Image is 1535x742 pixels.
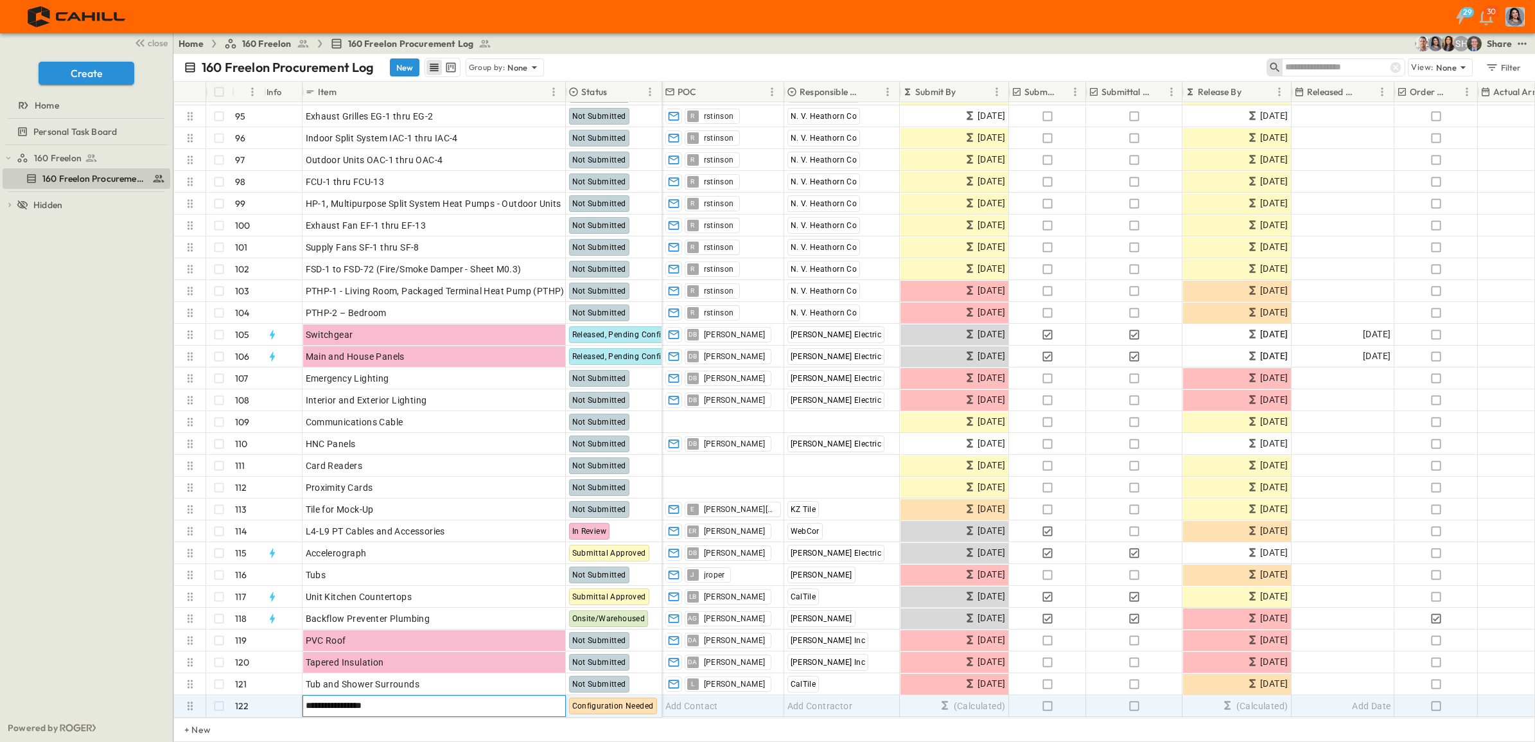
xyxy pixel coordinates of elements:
[235,219,250,232] p: 100
[704,220,734,231] span: rstinson
[1415,36,1430,51] img: Mickie Parrish (mparrish@cahill-sf.com)
[1260,240,1288,254] span: [DATE]
[866,85,880,99] button: Sort
[306,241,419,254] span: Supply Fans SF-1 thru SF-8
[704,177,734,187] span: rstinson
[390,58,419,76] button: New
[426,60,442,75] button: row view
[791,177,857,186] span: N. V. Heathorn Co
[235,481,247,494] p: 112
[791,287,857,296] span: N. V. Heathorn Co
[1164,84,1179,100] button: Menu
[704,526,766,536] span: [PERSON_NAME]
[235,175,245,188] p: 98
[306,459,363,472] span: Card Readers
[572,658,626,667] span: Not Submitted
[978,218,1005,233] span: [DATE]
[1221,699,1288,713] span: (Calculated)
[978,349,1005,364] span: [DATE]
[306,590,412,603] span: Unit Kitchen Countertops
[690,137,694,138] span: R
[978,130,1005,145] span: [DATE]
[1260,676,1288,691] span: [DATE]
[306,350,405,363] span: Main and House Panels
[235,241,248,254] p: 101
[791,221,857,230] span: N. V. Heathorn Co
[689,552,697,553] span: DB
[978,676,1005,691] span: [DATE]
[330,37,492,50] a: 160 Freelon Procurement Log
[704,155,734,165] span: rstinson
[306,372,389,385] span: Emergency Lighting
[235,700,249,712] p: 122
[1436,61,1457,74] p: None
[1463,7,1472,17] h6: 29
[1260,655,1288,669] span: [DATE]
[1485,60,1522,75] div: Filter
[688,618,697,619] span: AG
[129,33,170,51] button: close
[1260,174,1288,189] span: [DATE]
[989,84,1004,100] button: Menu
[1260,327,1288,342] span: [DATE]
[1480,58,1525,76] button: Filter
[704,111,734,121] span: rstinson
[1024,85,1055,98] p: Submitted?
[1101,85,1151,98] p: Submittal Approved?
[1260,196,1288,211] span: [DATE]
[1260,393,1288,407] span: [DATE]
[1448,5,1473,28] button: 29
[978,655,1005,669] span: [DATE]
[235,525,247,538] p: 114
[704,504,775,515] span: [PERSON_NAME][EMAIL_ADDRESS][DOMAIN_NAME]
[791,658,866,667] span: [PERSON_NAME] Inc
[791,505,816,514] span: KZ Tile
[572,439,626,448] span: Not Submitted
[1410,85,1446,98] p: Order Confirmed?
[572,199,626,208] span: Not Submitted
[704,679,766,689] span: [PERSON_NAME]
[318,85,337,98] p: Item
[978,611,1005,626] span: [DATE]
[235,678,247,691] p: 121
[235,656,250,669] p: 120
[689,356,697,357] span: DB
[690,181,694,182] span: R
[572,636,626,645] span: Not Submitted
[1272,84,1287,100] button: Menu
[572,352,672,361] span: Released, Pending Confirm
[572,570,626,579] span: Not Submitted
[704,657,766,667] span: [PERSON_NAME]
[689,596,697,597] span: LB
[184,723,192,736] p: + New
[978,174,1005,189] span: [DATE]
[179,37,204,50] a: Home
[306,656,384,669] span: Tapered Insulation
[242,37,292,50] span: 160 Freelon
[791,570,852,579] span: [PERSON_NAME]
[572,155,626,164] span: Not Submitted
[306,437,356,450] span: HNC Panels
[572,374,626,383] span: Not Submitted
[610,85,624,99] button: Sort
[1360,85,1374,99] button: Sort
[306,416,403,428] span: Communications Cable
[202,58,374,76] p: 160 Freelon Procurement Log
[1067,84,1083,100] button: Menu
[791,352,882,361] span: [PERSON_NAME] Electric
[572,592,646,601] span: Submittal Approved
[1505,7,1525,26] img: Profile Picture
[235,328,250,341] p: 105
[235,416,250,428] p: 109
[17,149,168,167] a: 160 Freelon
[264,82,303,102] div: Info
[572,396,626,405] span: Not Submitted
[3,148,170,168] div: 160 Freelontest
[443,60,459,75] button: kanban view
[572,330,672,339] span: Released, Pending Confirm
[791,396,882,405] span: [PERSON_NAME] Electric
[572,287,626,296] span: Not Submitted
[179,37,499,50] nav: breadcrumbs
[978,524,1005,538] span: [DATE]
[704,286,734,296] span: rstinson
